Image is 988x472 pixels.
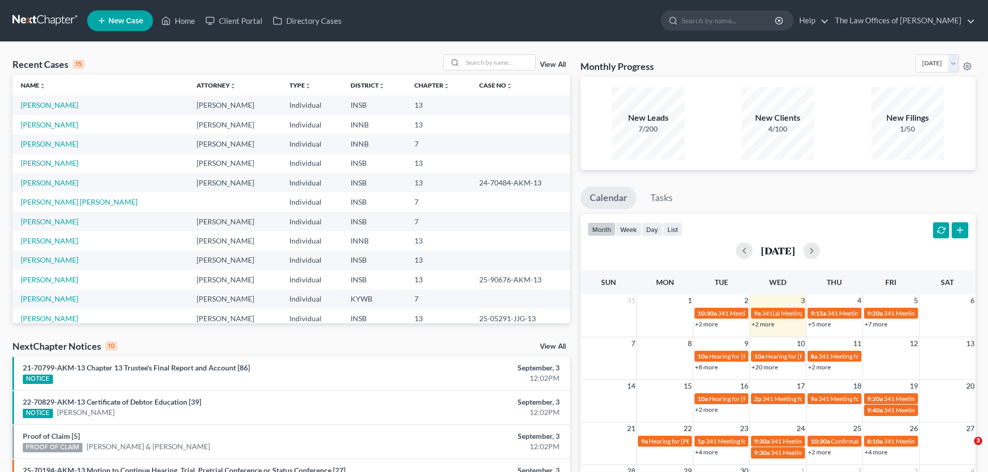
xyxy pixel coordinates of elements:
a: 22-70829-AKM-13 Certificate of Debtor Education [39] [23,397,201,406]
a: [PERSON_NAME] [21,217,78,226]
span: Hearing for [PERSON_NAME] & [PERSON_NAME] [766,352,901,360]
span: Wed [769,278,786,287]
td: Individual [281,290,342,309]
td: 13 [406,115,471,134]
a: [PERSON_NAME] [21,255,78,264]
span: 26 [909,422,919,435]
td: INSB [342,154,406,173]
td: 13 [406,154,471,173]
td: [PERSON_NAME] [188,115,281,134]
span: Hearing for [PERSON_NAME] & [PERSON_NAME] [649,437,785,445]
span: 19 [909,380,919,392]
span: 9 [743,337,749,350]
a: Directory Cases [268,11,347,30]
i: unfold_more [379,83,385,89]
span: 25 [852,422,862,435]
a: +4 more [865,448,887,456]
i: unfold_more [305,83,311,89]
td: INSB [342,95,406,115]
span: 341 Meeting for [DEMOGRAPHIC_DATA][PERSON_NAME] [706,437,868,445]
span: 10 [796,337,806,350]
span: 9:40a [867,406,883,414]
span: 23 [739,422,749,435]
span: 341 Meeting for [PERSON_NAME] [884,309,977,317]
td: 25-05291-JJG-13 [471,309,570,328]
span: 24 [796,422,806,435]
span: 5 [913,294,919,307]
h2: [DATE] [761,245,795,256]
i: unfold_more [230,83,236,89]
span: 20 [965,380,976,392]
td: INSB [342,212,406,231]
div: Recent Cases [12,58,85,70]
td: 13 [406,309,471,328]
a: +2 more [695,320,718,328]
a: [PERSON_NAME] [21,120,78,129]
span: 31 [626,294,636,307]
td: 7 [406,212,471,231]
td: 24-70484-AKM-13 [471,173,570,192]
span: 2 [743,294,749,307]
a: Help [794,11,829,30]
td: INNB [342,115,406,134]
span: 9:30a [754,449,770,456]
span: 9:20a [867,309,883,317]
span: 9:15a [811,309,826,317]
div: NOTICE [23,375,53,384]
span: 10a [698,395,708,403]
span: 341 Meeting for [PERSON_NAME] [884,437,977,445]
span: 1 [687,294,693,307]
input: Search by name... [463,55,535,70]
td: INSB [342,251,406,270]
span: 10:30a [811,437,830,445]
span: 341 Meeting for [PERSON_NAME] [818,395,912,403]
td: KYWB [342,290,406,309]
a: +2 more [752,320,774,328]
span: 9a [754,309,761,317]
a: Proof of Claim [5] [23,432,80,440]
td: [PERSON_NAME] [188,134,281,153]
td: 25-90676-AKM-13 [471,270,570,289]
td: 13 [406,173,471,192]
span: New Case [108,17,143,25]
span: Mon [656,278,674,287]
a: View All [540,61,566,68]
span: Fri [885,278,896,287]
a: Attorneyunfold_more [197,81,236,89]
button: day [642,222,663,236]
td: INNB [342,231,406,250]
span: 15 [683,380,693,392]
div: September, 3 [387,363,560,373]
span: 9:30a [754,437,770,445]
div: September, 3 [387,431,560,441]
td: Individual [281,231,342,250]
span: Hearing for [PERSON_NAME] [709,352,790,360]
a: Chapterunfold_more [414,81,450,89]
button: week [616,222,642,236]
i: unfold_more [39,83,46,89]
a: +2 more [808,448,831,456]
span: 12 [909,337,919,350]
a: Tasks [641,187,682,209]
span: 3 [800,294,806,307]
a: [PERSON_NAME] [21,294,78,303]
td: INSB [342,270,406,289]
td: INSB [342,173,406,192]
a: The Law Offices of [PERSON_NAME] [830,11,975,30]
div: NOTICE [23,409,53,418]
td: 13 [406,270,471,289]
div: PROOF OF CLAIM [23,443,82,452]
a: 21-70799-AKM-13 Chapter 13 Trustee's Final Report and Account [86] [23,363,250,372]
a: Case Nounfold_more [479,81,512,89]
button: month [588,222,616,236]
td: [PERSON_NAME] [188,270,281,289]
div: 12:02PM [387,407,560,418]
span: 4 [856,294,862,307]
a: [PERSON_NAME] [21,159,78,167]
a: +2 more [695,406,718,413]
div: New Leads [612,112,685,124]
div: 12:02PM [387,373,560,383]
a: +2 more [808,363,831,371]
a: Home [156,11,200,30]
i: unfold_more [443,83,450,89]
